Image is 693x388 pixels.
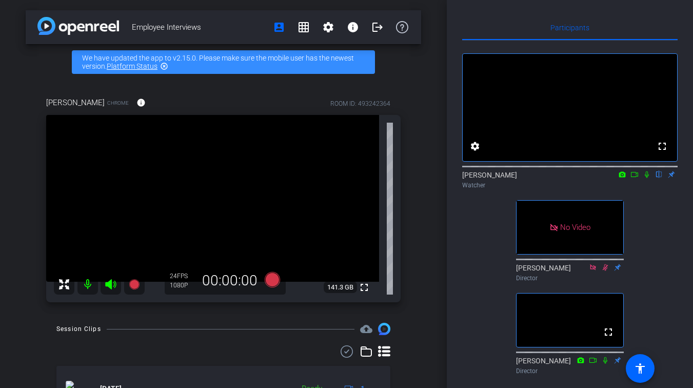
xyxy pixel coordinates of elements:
mat-icon: info [136,98,146,107]
div: Session Clips [56,324,101,334]
mat-icon: highlight_off [160,62,168,70]
mat-icon: flip [653,169,665,179]
mat-icon: grid_on [298,21,310,33]
mat-icon: accessibility [634,362,646,375]
a: Platform Status [107,62,157,70]
img: Session clips [378,323,390,335]
mat-icon: settings [322,21,334,33]
mat-icon: settings [469,140,481,152]
mat-icon: logout [371,21,384,33]
div: Watcher [462,181,678,190]
div: 1080P [170,281,195,289]
div: [PERSON_NAME] [516,263,624,283]
div: [PERSON_NAME] [516,356,624,376]
img: app-logo [37,17,119,35]
div: Director [516,274,624,283]
mat-icon: fullscreen [656,140,668,152]
span: [PERSON_NAME] [46,97,105,108]
span: FPS [177,273,188,280]
div: 24 [170,272,195,280]
div: 00:00:00 [195,272,264,289]
div: We have updated the app to v2.15.0. Please make sure the mobile user has the newest version. [72,50,375,74]
div: ROOM ID: 493242364 [330,99,390,108]
mat-icon: cloud_upload [360,323,372,335]
mat-icon: info [347,21,359,33]
span: No Video [560,223,590,232]
mat-icon: fullscreen [358,281,370,294]
div: [PERSON_NAME] [462,170,678,190]
span: Chrome [107,99,129,107]
span: Employee Interviews [132,17,267,37]
mat-icon: fullscreen [602,326,615,338]
span: Destinations for your clips [360,323,372,335]
mat-icon: account_box [273,21,285,33]
span: Participants [550,24,589,31]
div: Director [516,366,624,376]
span: 141.3 GB [324,281,357,294]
